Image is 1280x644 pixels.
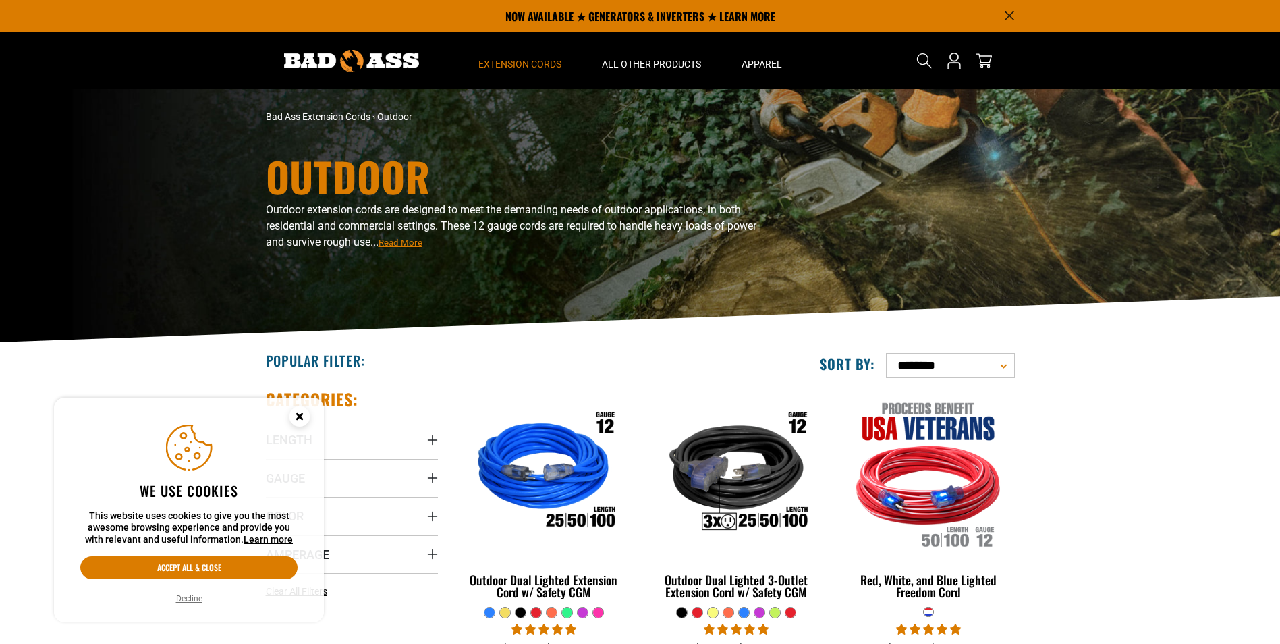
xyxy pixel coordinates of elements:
[459,396,629,551] img: Outdoor Dual Lighted Extension Cord w/ Safety CGM
[266,203,756,248] span: Outdoor extension cords are designed to meet the demanding needs of outdoor applications, in both...
[742,58,782,70] span: Apparel
[80,482,298,500] h2: We use cookies
[266,156,758,196] h1: Outdoor
[896,623,961,636] span: 5.00 stars
[266,110,758,124] nav: breadcrumbs
[650,389,822,606] a: Outdoor Dual Lighted 3-Outlet Extension Cord w/ Safety CGM Outdoor Dual Lighted 3-Outlet Extensio...
[266,421,438,458] summary: Length
[458,574,630,598] div: Outdoor Dual Lighted Extension Cord w/ Safety CGM
[372,111,375,122] span: ›
[80,510,298,546] p: This website uses cookies to give you the most awesome browsing experience and provide you with r...
[602,58,701,70] span: All Other Products
[80,556,298,579] button: Accept all & close
[650,574,822,598] div: Outdoor Dual Lighted 3-Outlet Extension Cord w/ Safety CGM
[914,50,935,72] summary: Search
[478,58,561,70] span: Extension Cords
[458,389,630,606] a: Outdoor Dual Lighted Extension Cord w/ Safety CGM Outdoor Dual Lighted Extension Cord w/ Safety CGM
[266,535,438,573] summary: Amperage
[820,355,875,373] label: Sort by:
[379,238,422,248] span: Read More
[172,592,206,606] button: Decline
[266,497,438,535] summary: Color
[511,623,576,636] span: 4.81 stars
[704,623,769,636] span: 4.80 stars
[651,396,821,551] img: Outdoor Dual Lighted 3-Outlet Extension Cord w/ Safety CGM
[721,32,802,89] summary: Apparel
[582,32,721,89] summary: All Other Products
[244,534,293,545] a: Learn more
[266,352,365,369] h2: Popular Filter:
[458,32,582,89] summary: Extension Cords
[54,398,324,623] aside: Cookie Consent
[842,389,1014,606] a: Red, White, and Blue Lighted Freedom Cord Red, White, and Blue Lighted Freedom Cord
[284,50,419,72] img: Bad Ass Extension Cords
[377,111,412,122] span: Outdoor
[843,396,1013,551] img: Red, White, and Blue Lighted Freedom Cord
[266,459,438,497] summary: Gauge
[842,574,1014,598] div: Red, White, and Blue Lighted Freedom Cord
[266,111,370,122] a: Bad Ass Extension Cords
[266,389,359,410] h2: Categories:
